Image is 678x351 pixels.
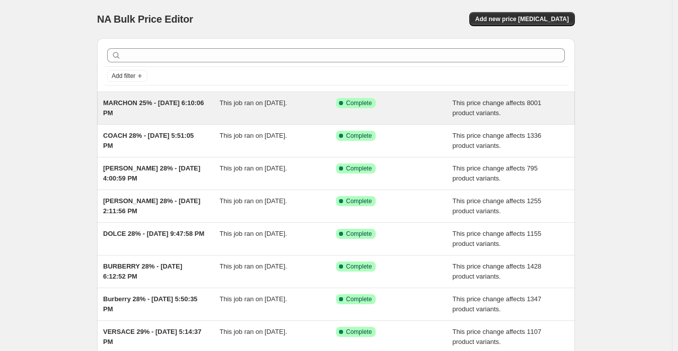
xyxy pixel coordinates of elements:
button: Add filter [107,70,147,82]
span: Complete [346,328,372,336]
span: This job ran on [DATE]. [220,295,287,303]
span: This price change affects 1336 product variants. [453,132,542,149]
span: Complete [346,230,372,238]
span: This job ran on [DATE]. [220,328,287,335]
span: This job ran on [DATE]. [220,132,287,139]
span: COACH 28% - [DATE] 5:51:05 PM [103,132,194,149]
span: Complete [346,99,372,107]
span: [PERSON_NAME] 28% - [DATE] 4:00:59 PM [103,164,200,182]
span: This job ran on [DATE]. [220,230,287,237]
span: Add filter [112,72,135,80]
span: Burberry 28% - [DATE] 5:50:35 PM [103,295,198,313]
span: Complete [346,197,372,205]
span: MARCHON 25% - [DATE] 6:10:06 PM [103,99,204,117]
span: Add new price [MEDICAL_DATA] [475,15,569,23]
span: This price change affects 8001 product variants. [453,99,542,117]
span: DOLCE 28% - [DATE] 9:47:58 PM [103,230,204,237]
span: This price change affects 1155 product variants. [453,230,542,247]
span: This price change affects 1347 product variants. [453,295,542,313]
span: This price change affects 1107 product variants. [453,328,542,345]
span: This job ran on [DATE]. [220,99,287,107]
span: This price change affects 1255 product variants. [453,197,542,215]
span: VERSACE 29% - [DATE] 5:14:37 PM [103,328,202,345]
button: Add new price [MEDICAL_DATA] [469,12,575,26]
span: This job ran on [DATE]. [220,197,287,205]
span: Complete [346,295,372,303]
span: Complete [346,164,372,172]
span: BURBERRY 28% - [DATE] 6:12:52 PM [103,262,182,280]
span: This job ran on [DATE]. [220,164,287,172]
span: Complete [346,262,372,271]
span: NA Bulk Price Editor [97,14,193,25]
span: This job ran on [DATE]. [220,262,287,270]
span: [PERSON_NAME] 28% - [DATE] 2:11:56 PM [103,197,200,215]
span: This price change affects 1428 product variants. [453,262,542,280]
span: Complete [346,132,372,140]
span: This price change affects 795 product variants. [453,164,538,182]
